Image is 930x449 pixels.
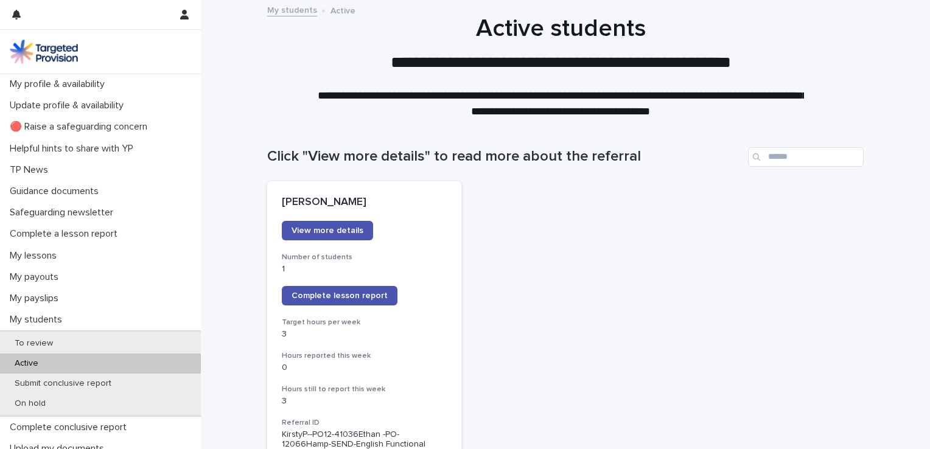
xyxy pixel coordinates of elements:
h3: Number of students [282,252,447,262]
p: 🔴 Raise a safeguarding concern [5,121,157,133]
p: Active [330,3,355,16]
h3: Target hours per week [282,318,447,327]
a: Complete lesson report [282,286,397,305]
h3: Referral ID [282,418,447,428]
p: 1 [282,264,447,274]
a: My students [267,2,317,16]
h3: Hours reported this week [282,351,447,361]
p: My payslips [5,293,68,304]
p: My profile & availability [5,78,114,90]
p: Complete conclusive report [5,422,136,433]
p: On hold [5,399,55,409]
p: My students [5,314,72,325]
input: Search [748,147,864,167]
img: M5nRWzHhSzIhMunXDL62 [10,40,78,64]
p: Guidance documents [5,186,108,197]
p: Submit conclusive report [5,378,121,389]
p: Active [5,358,48,369]
p: To review [5,338,63,349]
h1: Active students [262,14,859,43]
p: Complete a lesson report [5,228,127,240]
p: 0 [282,363,447,373]
p: 3 [282,329,447,339]
p: 3 [282,396,447,406]
span: View more details [292,226,363,235]
p: Safeguarding newsletter [5,207,123,218]
p: TP News [5,164,58,176]
p: [PERSON_NAME] [282,196,447,209]
p: Helpful hints to share with YP [5,143,143,155]
p: Update profile & availability [5,100,133,111]
p: My lessons [5,250,66,262]
span: Complete lesson report [292,291,388,300]
h3: Hours still to report this week [282,385,447,394]
h1: Click "View more details" to read more about the referral [267,148,743,165]
p: My payouts [5,271,68,283]
a: View more details [282,221,373,240]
